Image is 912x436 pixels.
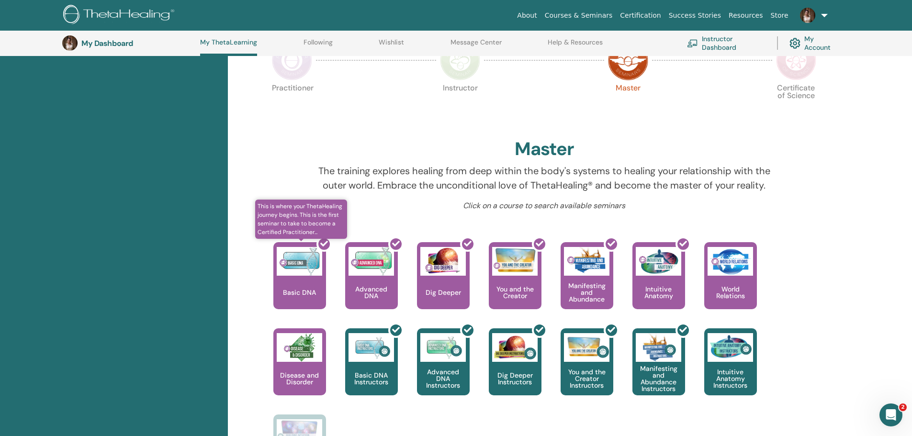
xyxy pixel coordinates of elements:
a: My Account [789,33,840,54]
a: Manifesting and Abundance Instructors Manifesting and Abundance Instructors [632,328,685,414]
p: Advanced DNA Instructors [417,369,470,389]
img: Manifesting and Abundance Instructors [636,333,681,362]
img: default.jpg [800,8,815,23]
a: Wishlist [379,38,404,54]
img: Advanced DNA Instructors [420,333,466,362]
img: Manifesting and Abundance [564,247,609,276]
p: Instructor [440,84,480,124]
a: Dig Deeper Dig Deeper [417,242,470,328]
img: logo.png [63,5,178,26]
p: Advanced DNA [345,286,398,299]
p: Master [608,84,648,124]
img: chalkboard-teacher.svg [687,39,698,47]
p: Dig Deeper Instructors [489,372,541,385]
img: cog.svg [789,35,800,51]
img: Master [608,40,648,80]
p: You and the Creator [489,286,541,299]
p: Dig Deeper [422,289,465,296]
p: Intuitive Anatomy Instructors [704,369,757,389]
a: Advanced DNA Instructors Advanced DNA Instructors [417,328,470,414]
img: Certificate of Science [776,40,816,80]
p: Practitioner [272,84,312,124]
iframe: Intercom live chat [879,403,902,426]
img: You and the Creator [492,247,538,273]
img: Dig Deeper Instructors [492,333,538,362]
a: Manifesting and Abundance Manifesting and Abundance [561,242,613,328]
p: The training explores healing from deep within the body's systems to healing your relationship wi... [315,164,773,192]
a: This is where your ThetaHealing journey begins. This is the first seminar to take to become a Cer... [273,242,326,328]
span: 2 [899,403,907,411]
a: Courses & Seminars [541,7,617,24]
a: Resources [725,7,767,24]
p: Disease and Disorder [273,372,326,385]
a: Intuitive Anatomy Intuitive Anatomy [632,242,685,328]
a: You and the Creator You and the Creator [489,242,541,328]
a: World Relations World Relations [704,242,757,328]
img: default.jpg [62,35,78,51]
p: Manifesting and Abundance Instructors [632,365,685,392]
a: Intuitive Anatomy Instructors Intuitive Anatomy Instructors [704,328,757,414]
a: Message Center [450,38,502,54]
p: Basic DNA Instructors [345,372,398,385]
img: Basic DNA [277,247,322,276]
img: You and the Creator Instructors [564,333,609,362]
a: Success Stories [665,7,725,24]
img: Intuitive Anatomy [636,247,681,276]
span: This is where your ThetaHealing journey begins. This is the first seminar to take to become a Cer... [255,200,348,239]
a: Instructor Dashboard [687,33,766,54]
p: World Relations [704,286,757,299]
p: Certificate of Science [776,84,816,124]
img: Dig Deeper [420,247,466,276]
a: Help & Resources [548,38,603,54]
h2: Master [515,138,574,160]
img: Instructor [440,40,480,80]
a: You and the Creator Instructors You and the Creator Instructors [561,328,613,414]
img: Practitioner [272,40,312,80]
img: Basic DNA Instructors [349,333,394,362]
img: Advanced DNA [349,247,394,276]
a: Basic DNA Instructors Basic DNA Instructors [345,328,398,414]
p: Intuitive Anatomy [632,286,685,299]
a: Disease and Disorder Disease and Disorder [273,328,326,414]
a: My ThetaLearning [200,38,257,56]
a: Dig Deeper Instructors Dig Deeper Instructors [489,328,541,414]
p: Manifesting and Abundance [561,282,613,302]
img: World Relations [708,247,753,276]
p: You and the Creator Instructors [561,369,613,389]
h3: My Dashboard [81,39,177,48]
p: Click on a course to search available seminars [315,200,773,212]
img: Intuitive Anatomy Instructors [708,333,753,362]
a: About [513,7,540,24]
a: Following [304,38,333,54]
a: Store [767,7,792,24]
a: Advanced DNA Advanced DNA [345,242,398,328]
a: Certification [616,7,664,24]
img: Disease and Disorder [277,333,322,362]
